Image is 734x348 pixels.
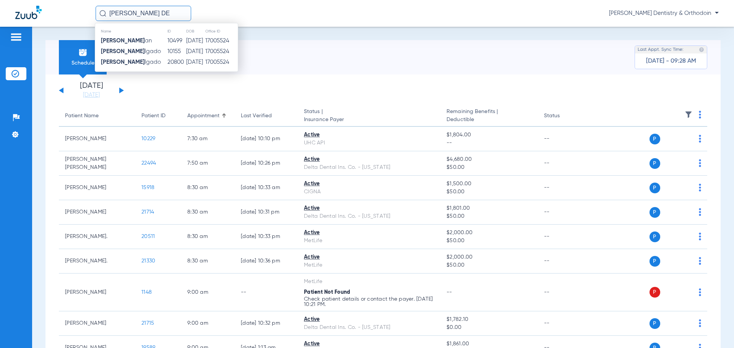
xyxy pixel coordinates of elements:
[304,139,434,147] div: UHC API
[304,229,434,237] div: Active
[304,316,434,324] div: Active
[68,82,114,99] li: [DATE]
[205,27,238,36] th: Office ID
[187,112,219,120] div: Appointment
[99,10,106,17] img: Search Icon
[78,48,88,57] img: Schedule
[650,231,660,242] span: P
[304,290,350,295] span: Patient Not Found
[447,261,531,269] span: $50.00
[235,151,298,176] td: [DATE] 10:26 PM
[235,176,298,200] td: [DATE] 10:33 AM
[59,200,135,225] td: [PERSON_NAME]
[205,46,238,57] td: 17005524
[141,112,175,120] div: Patient ID
[699,184,701,191] img: group-dot-blue.svg
[181,274,235,311] td: 9:00 AM
[650,183,660,193] span: P
[440,105,538,127] th: Remaining Benefits |
[699,111,701,118] img: group-dot-blue.svg
[447,316,531,324] span: $1,782.10
[447,229,531,237] span: $2,000.00
[699,47,704,52] img: last sync help info
[235,249,298,274] td: [DATE] 10:36 PM
[650,134,660,144] span: P
[447,116,531,124] span: Deductible
[304,212,434,220] div: Delta Dental Ins. Co. - [US_STATE]
[538,249,589,274] td: --
[101,59,161,65] span: lgado
[538,225,589,249] td: --
[685,111,692,118] img: filter.svg
[141,112,166,120] div: Patient ID
[650,256,660,267] span: P
[650,158,660,169] span: P
[447,131,531,139] span: $1,804.00
[65,112,99,120] div: Patient Name
[96,6,191,21] input: Search for patients
[447,253,531,261] span: $2,000.00
[304,116,434,124] span: Insurance Payer
[447,188,531,196] span: $50.00
[304,163,434,172] div: Delta Dental Ins. Co. - [US_STATE]
[304,188,434,196] div: CIGNA
[447,163,531,172] span: $50.00
[609,10,719,17] span: [PERSON_NAME] Dentistry & Orthodoin
[447,324,531,332] span: $0.00
[95,27,167,36] th: Name
[167,57,186,68] td: 20800
[538,274,589,311] td: --
[538,151,589,176] td: --
[141,258,155,264] span: 21330
[304,253,434,261] div: Active
[141,234,155,239] span: 20511
[447,180,531,188] span: $1,500.00
[65,59,101,67] span: Schedule
[141,136,155,141] span: 10229
[538,105,589,127] th: Status
[181,249,235,274] td: 8:30 AM
[186,27,205,36] th: DOB
[447,204,531,212] span: $1,801.00
[186,57,205,68] td: [DATE]
[447,155,531,163] span: $4,680.00
[101,49,145,54] strong: [PERSON_NAME]
[181,176,235,200] td: 8:30 AM
[304,324,434,332] div: Delta Dental Ins. Co. - [US_STATE]
[181,225,235,249] td: 8:30 AM
[59,127,135,151] td: [PERSON_NAME]
[59,225,135,249] td: [PERSON_NAME].
[304,155,434,163] div: Active
[235,311,298,336] td: [DATE] 10:32 PM
[304,278,434,286] div: MetLife
[538,311,589,336] td: --
[235,200,298,225] td: [DATE] 10:31 PM
[101,38,152,44] span: an
[304,261,434,269] div: MetLife
[167,46,186,57] td: 10155
[59,311,135,336] td: [PERSON_NAME]
[650,318,660,329] span: P
[141,320,154,326] span: 21715
[181,127,235,151] td: 7:30 AM
[68,91,114,99] a: [DATE]
[141,160,156,166] span: 22494
[699,257,701,265] img: group-dot-blue.svg
[65,112,129,120] div: Patient Name
[101,38,145,44] strong: [PERSON_NAME]
[205,57,238,68] td: 17005524
[650,287,660,298] span: P
[141,185,154,190] span: 15918
[59,151,135,176] td: [PERSON_NAME] [PERSON_NAME]
[304,237,434,245] div: MetLife
[696,311,734,348] iframe: Chat Widget
[141,209,154,215] span: 21714
[699,233,701,240] img: group-dot-blue.svg
[304,296,434,307] p: Check patient details or contact the payer. [DATE] 10:21 PM.
[167,27,186,36] th: ID
[101,49,161,54] span: lgado
[241,112,292,120] div: Last Verified
[59,176,135,200] td: [PERSON_NAME]
[205,36,238,46] td: 17005524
